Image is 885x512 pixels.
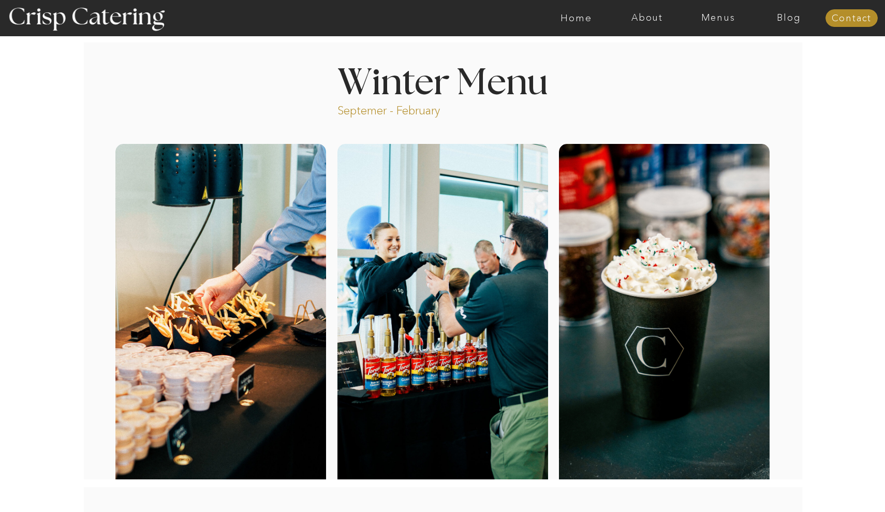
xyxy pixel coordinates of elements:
a: Menus [683,13,754,23]
a: Contact [825,13,878,24]
a: About [612,13,683,23]
a: Home [541,13,612,23]
p: Septemer - February [337,103,480,115]
a: Blog [754,13,824,23]
h1: Winter Menu [299,65,586,96]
